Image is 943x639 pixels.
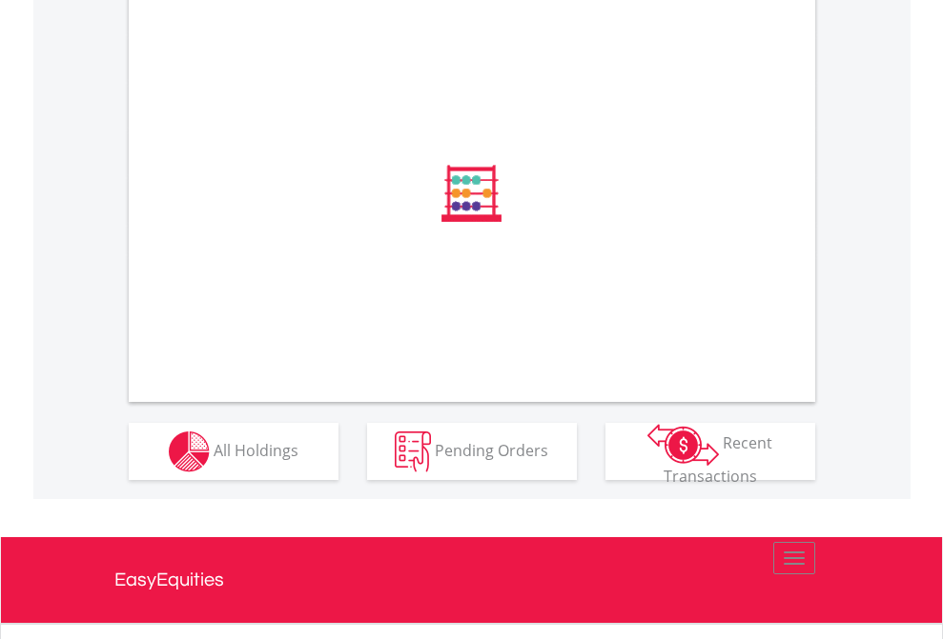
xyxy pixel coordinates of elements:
[367,423,577,480] button: Pending Orders
[435,439,548,460] span: Pending Orders
[605,423,815,480] button: Recent Transactions
[647,424,719,466] img: transactions-zar-wht.png
[129,423,338,480] button: All Holdings
[214,439,298,460] span: All Holdings
[395,431,431,472] img: pending_instructions-wht.png
[169,431,210,472] img: holdings-wht.png
[114,537,830,623] a: EasyEquities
